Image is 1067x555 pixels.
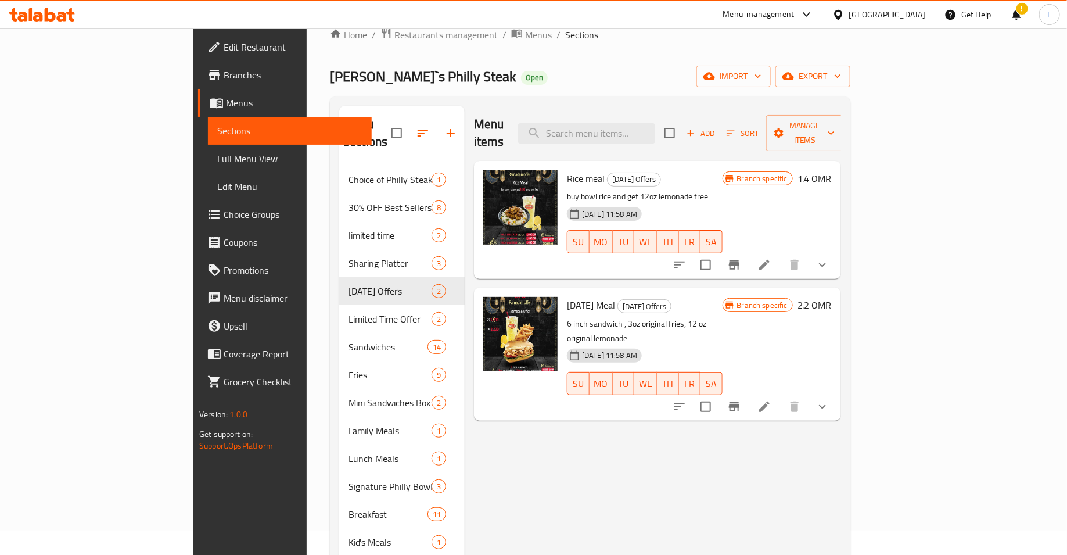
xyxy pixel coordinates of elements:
span: Edit Menu [217,180,362,194]
span: Rice meal [567,170,605,187]
span: import [706,69,761,84]
span: Manage items [775,119,835,148]
button: SA [700,372,723,395]
div: limited time2 [339,221,465,249]
div: items [432,535,446,549]
span: Select section [658,121,682,145]
span: Get support on: [199,427,253,442]
span: 11 [428,509,446,520]
span: Add item [682,124,719,142]
a: Edit Restaurant [198,33,372,61]
button: export [775,66,850,87]
button: TH [657,230,679,253]
span: 8 [432,202,446,213]
input: search [518,123,655,144]
button: MO [590,230,613,253]
button: Add section [437,119,465,147]
span: 1 [432,425,446,436]
div: 30% OFF Best Sellers8 [339,194,465,221]
span: [DATE] 11:58 AM [577,350,642,361]
span: [DATE] 11:58 AM [577,209,642,220]
span: Menus [525,28,552,42]
li: / [556,28,561,42]
div: [DATE] Offers2 [339,277,465,305]
img: Ramadan Meal [483,297,558,371]
span: Add [685,127,716,140]
div: [GEOGRAPHIC_DATA] [849,8,926,21]
span: Open [521,73,548,83]
span: Signature Philly Bowls [349,479,432,493]
button: SU [567,372,589,395]
h6: 1.4 OMR [797,170,832,187]
span: [DATE] Offers [349,284,432,298]
span: MO [594,375,608,392]
span: 14 [428,342,446,353]
a: Menu disclaimer [198,284,372,312]
span: Family Meals [349,424,432,438]
span: Upsell [224,319,362,333]
span: WE [639,375,652,392]
span: 1 [432,453,446,464]
a: Edit menu item [757,400,771,414]
span: Branches [224,68,362,82]
span: 2 [432,230,446,241]
span: SU [572,234,584,250]
div: Signature Philly Bowls3 [339,472,465,500]
span: Sort items [719,124,766,142]
span: export [785,69,841,84]
span: 3 [432,258,446,269]
span: TH [662,234,674,250]
span: 2 [432,314,446,325]
div: items [432,200,446,214]
button: WE [634,372,657,395]
button: Sort [724,124,761,142]
span: Mini Sandwiches Box [349,396,432,410]
span: Choice Groups [224,207,362,221]
li: / [372,28,376,42]
div: Open [521,71,548,85]
span: [DATE] Meal [567,296,615,314]
h2: Menu items [474,116,504,151]
span: Full Menu View [217,152,362,166]
span: WE [639,234,652,250]
span: Select to update [694,395,718,419]
span: TH [662,375,674,392]
a: Edit Menu [208,173,372,200]
button: TH [657,372,679,395]
span: Sharing Platter [349,256,432,270]
span: limited time [349,228,432,242]
button: sort-choices [666,393,694,421]
button: WE [634,230,657,253]
span: 1 [432,174,446,185]
div: Family Meals1 [339,417,465,445]
span: 1 [432,537,446,548]
span: Sort [727,127,759,140]
span: Select all sections [385,121,409,145]
a: Edit menu item [757,258,771,272]
div: Choice of Philly Steak Sub or Burger1 [339,166,465,194]
div: items [432,452,446,466]
div: items [427,507,446,521]
span: MO [594,234,608,250]
div: Sharing Platter3 [339,249,465,277]
button: MO [590,372,613,395]
div: items [432,173,446,187]
span: Sandwiches [349,340,427,354]
button: show more [809,393,836,421]
span: [DATE] Offers [618,300,671,313]
span: 30% OFF Best Sellers [349,200,432,214]
span: Choice of Philly Steak Sub or Burger [349,173,432,187]
div: Breakfast11 [339,500,465,528]
a: Sections [208,117,372,145]
span: Fries [349,368,432,382]
span: [PERSON_NAME]`s Philly Steak [330,63,516,89]
button: delete [781,251,809,279]
div: Breakfast [349,507,427,521]
span: Kid's Meals [349,535,432,549]
span: Branch specific [732,300,792,311]
span: [DATE] Offers [608,173,660,186]
div: items [427,340,446,354]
